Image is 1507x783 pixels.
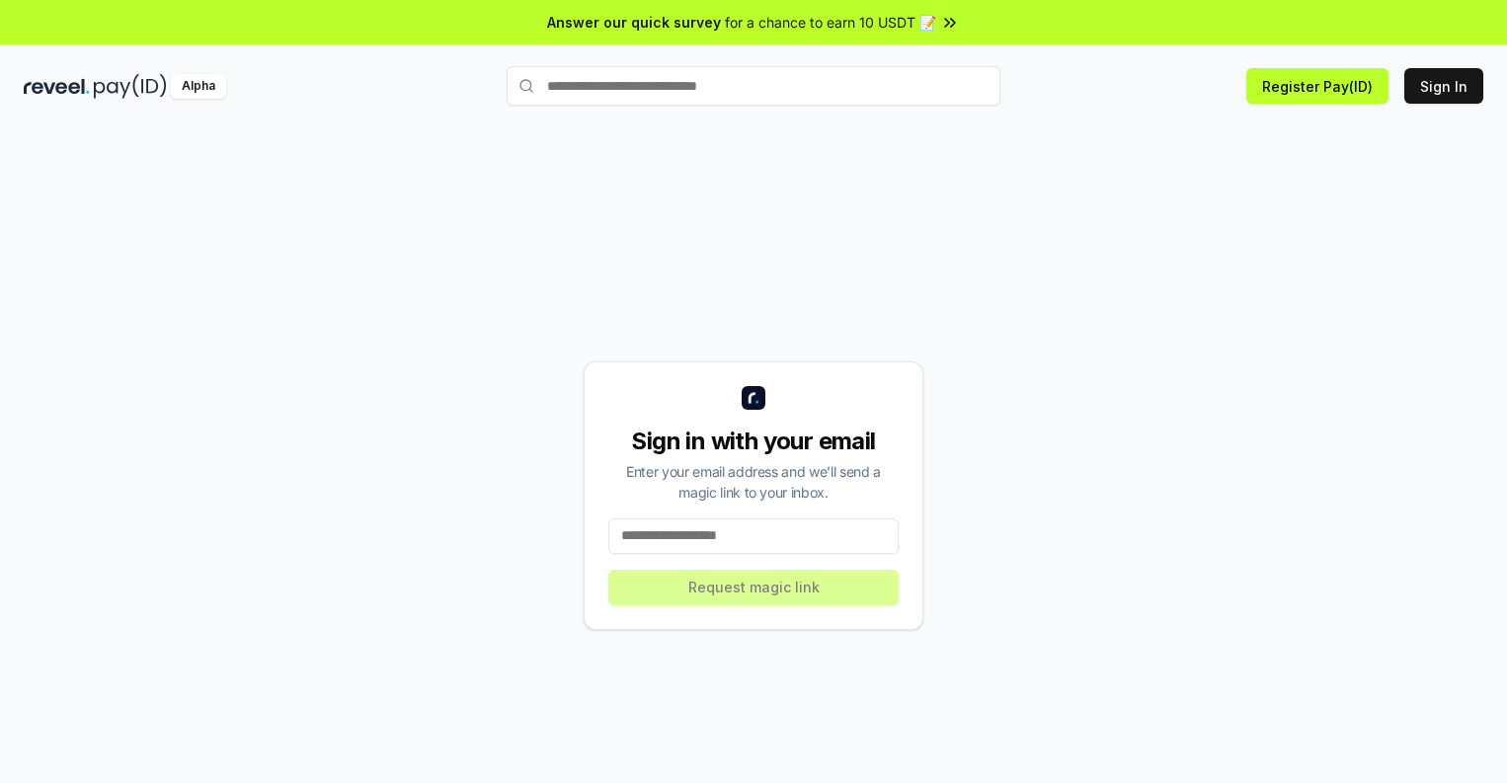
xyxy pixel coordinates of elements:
button: Sign In [1404,68,1483,104]
div: Alpha [171,74,226,99]
div: Enter your email address and we’ll send a magic link to your inbox. [608,461,899,503]
div: Sign in with your email [608,426,899,457]
button: Register Pay(ID) [1246,68,1388,104]
img: pay_id [94,74,167,99]
span: Answer our quick survey [547,12,721,33]
span: for a chance to earn 10 USDT 📝 [725,12,936,33]
img: reveel_dark [24,74,90,99]
img: logo_small [742,386,765,410]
